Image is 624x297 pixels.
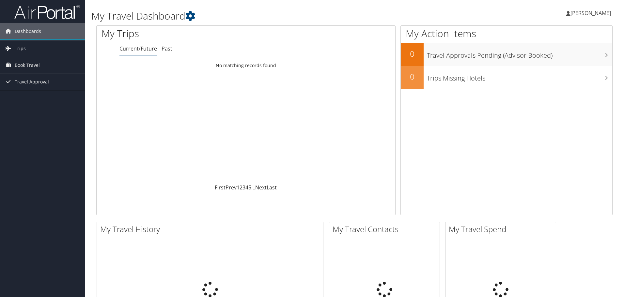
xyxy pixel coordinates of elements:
h2: My Travel Contacts [333,224,440,235]
a: Last [267,184,277,191]
a: First [215,184,226,191]
span: Trips [15,40,26,57]
a: 0Trips Missing Hotels [401,66,612,89]
a: 5 [248,184,251,191]
a: 0Travel Approvals Pending (Advisor Booked) [401,43,612,66]
h2: 0 [401,71,424,82]
h2: My Travel Spend [449,224,556,235]
a: 2 [240,184,242,191]
h1: My Action Items [401,27,612,40]
h2: My Travel History [100,224,323,235]
h2: 0 [401,48,424,59]
a: Prev [226,184,237,191]
span: [PERSON_NAME] [570,9,611,17]
a: Next [255,184,267,191]
a: [PERSON_NAME] [566,3,617,23]
h3: Travel Approvals Pending (Advisor Booked) [427,48,612,60]
a: Past [162,45,172,52]
span: Travel Approval [15,74,49,90]
h1: My Trips [101,27,266,40]
span: Book Travel [15,57,40,73]
span: Dashboards [15,23,41,39]
a: 3 [242,184,245,191]
a: 4 [245,184,248,191]
h3: Trips Missing Hotels [427,70,612,83]
td: No matching records found [97,60,395,71]
a: Current/Future [119,45,157,52]
img: airportal-logo.png [14,4,80,20]
a: 1 [237,184,240,191]
span: … [251,184,255,191]
h1: My Travel Dashboard [91,9,442,23]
